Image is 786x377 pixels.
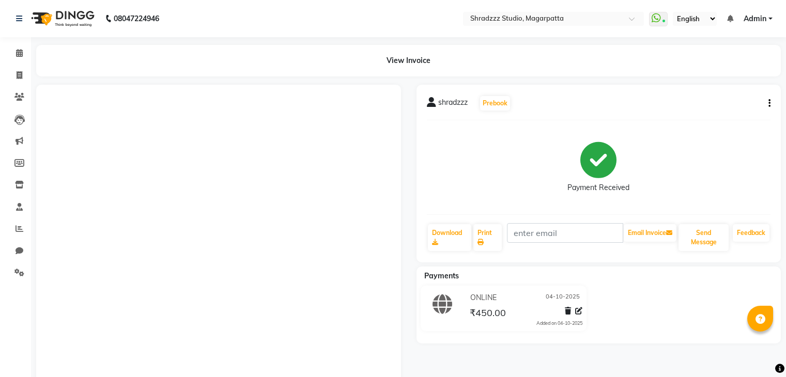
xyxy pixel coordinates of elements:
span: shradzzz [438,97,468,112]
span: 04-10-2025 [546,292,580,303]
input: enter email [507,223,623,243]
button: Send Message [679,224,729,251]
a: Feedback [733,224,769,242]
div: View Invoice [36,45,781,76]
a: Print [473,224,502,251]
button: Email Invoice [624,224,676,242]
a: Download [428,224,472,251]
img: logo [26,4,97,33]
b: 08047224946 [114,4,159,33]
button: Prebook [480,96,510,111]
span: Payments [424,271,459,280]
iframe: chat widget [743,336,776,367]
span: Admin [744,13,766,24]
span: ONLINE [470,292,497,303]
div: Payment Received [567,182,629,193]
div: Added on 04-10-2025 [536,320,582,327]
span: ₹450.00 [470,307,506,321]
